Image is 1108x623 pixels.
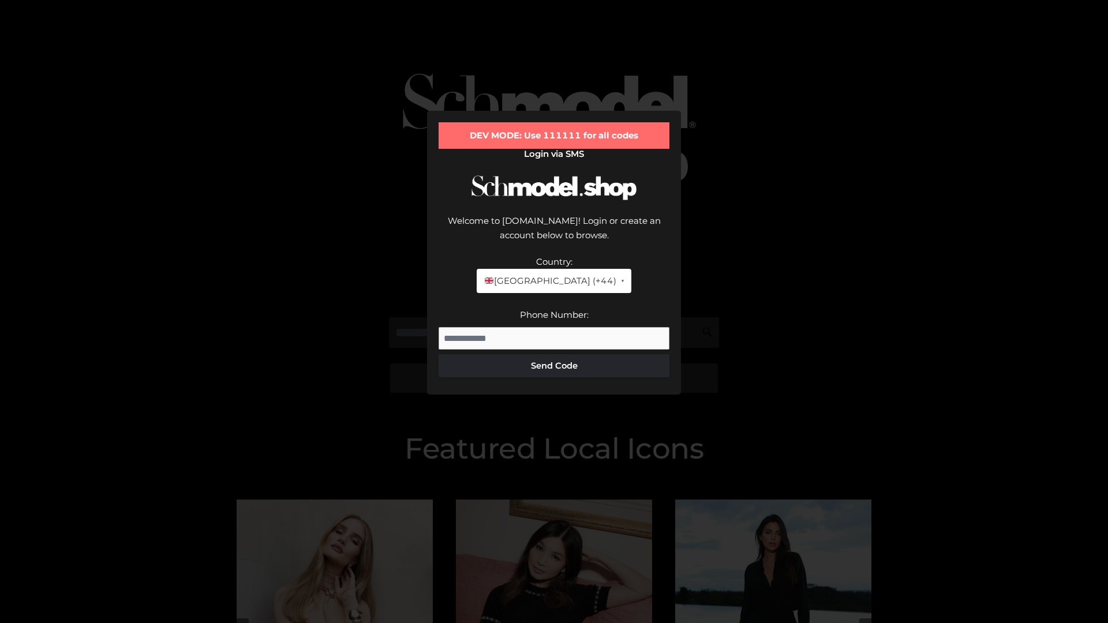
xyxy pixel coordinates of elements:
span: [GEOGRAPHIC_DATA] (+44) [484,273,616,288]
label: Phone Number: [520,309,589,320]
h2: Login via SMS [439,149,669,159]
img: 🇬🇧 [485,276,493,285]
button: Send Code [439,354,669,377]
div: Welcome to [DOMAIN_NAME]! Login or create an account below to browse. [439,213,669,254]
label: Country: [536,256,572,267]
img: Schmodel Logo [467,165,641,211]
div: DEV MODE: Use 111111 for all codes [439,122,669,149]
